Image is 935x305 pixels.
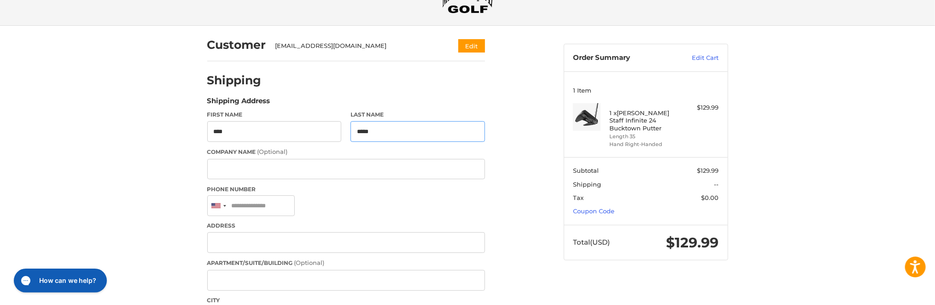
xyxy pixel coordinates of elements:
[207,96,270,111] legend: Shipping Address
[294,259,325,266] small: (Optional)
[275,41,440,51] div: [EMAIL_ADDRESS][DOMAIN_NAME]
[573,167,599,174] span: Subtotal
[859,280,935,305] iframe: Google Customer Reviews
[672,53,719,63] a: Edit Cart
[609,141,680,148] li: Hand Right-Handed
[207,111,342,119] label: First Name
[573,194,584,201] span: Tax
[207,185,485,194] label: Phone Number
[208,196,229,216] div: United States: +1
[207,258,485,268] label: Apartment/Suite/Building
[714,181,719,188] span: --
[351,111,485,119] label: Last Name
[666,234,719,251] span: $129.99
[207,147,485,157] label: Company Name
[697,167,719,174] span: $129.99
[573,87,719,94] h3: 1 Item
[609,133,680,141] li: Length 35
[609,109,680,132] h4: 1 x [PERSON_NAME] Staff Infinite 24 Bucktown Putter
[207,222,485,230] label: Address
[701,194,719,201] span: $0.00
[573,238,610,246] span: Total (USD)
[682,103,719,112] div: $129.99
[573,207,614,215] a: Coupon Code
[207,73,262,88] h2: Shipping
[573,181,601,188] span: Shipping
[458,39,485,53] button: Edit
[207,38,266,52] h2: Customer
[9,265,109,296] iframe: Gorgias live chat messenger
[573,53,672,63] h3: Order Summary
[257,148,288,155] small: (Optional)
[207,296,485,305] label: City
